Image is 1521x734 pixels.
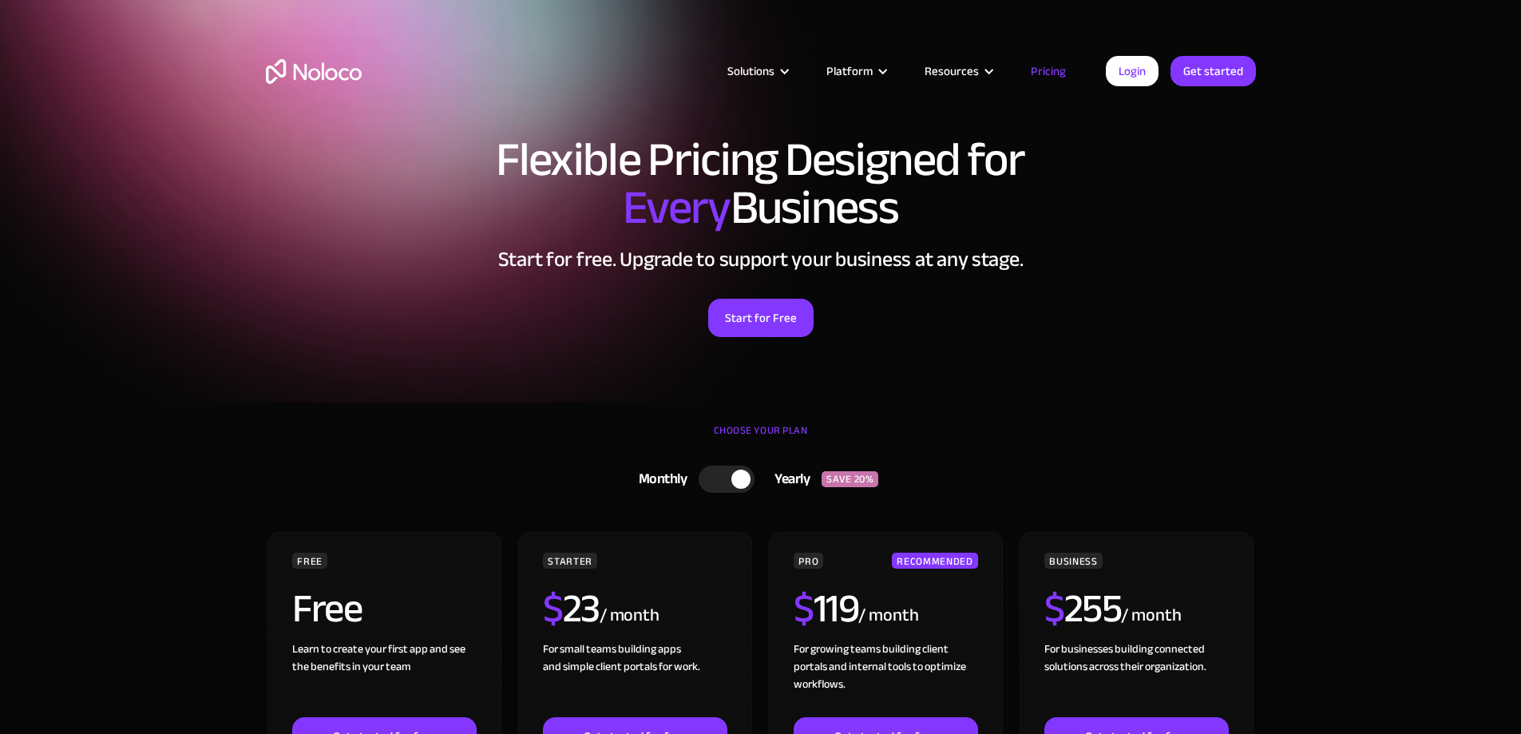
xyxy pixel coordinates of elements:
h1: Flexible Pricing Designed for Business [266,136,1256,232]
a: Pricing [1011,61,1086,81]
span: $ [1044,571,1064,646]
h2: Start for free. Upgrade to support your business at any stage. [266,248,1256,272]
a: Start for Free [708,299,814,337]
div: BUSINESS [1044,553,1102,569]
a: Login [1106,56,1159,86]
div: Solutions [707,61,806,81]
div: Solutions [727,61,774,81]
div: Monthly [619,467,699,491]
div: For businesses building connected solutions across their organization. ‍ [1044,641,1228,717]
span: $ [794,571,814,646]
div: STARTER [543,553,596,569]
div: CHOOSE YOUR PLAN [266,419,1256,458]
h2: Free [292,589,362,629]
div: PRO [794,553,823,569]
div: / month [1121,603,1181,629]
a: Get started [1170,56,1256,86]
div: FREE [292,553,327,569]
div: Learn to create your first app and see the benefits in your team ‍ [292,641,476,717]
div: For growing teams building client portals and internal tools to optimize workflows. [794,641,977,717]
div: Yearly [755,467,822,491]
div: Resources [925,61,979,81]
h2: 255 [1044,589,1121,629]
div: / month [600,603,659,629]
div: Platform [806,61,905,81]
h2: 23 [543,589,600,629]
span: Every [623,163,731,252]
h2: 119 [794,589,858,629]
span: $ [543,571,563,646]
div: For small teams building apps and simple client portals for work. ‍ [543,641,727,717]
a: home [266,59,362,84]
div: Platform [826,61,873,81]
div: SAVE 20% [822,471,878,487]
div: / month [858,603,918,629]
div: Resources [905,61,1011,81]
div: RECOMMENDED [892,553,977,569]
